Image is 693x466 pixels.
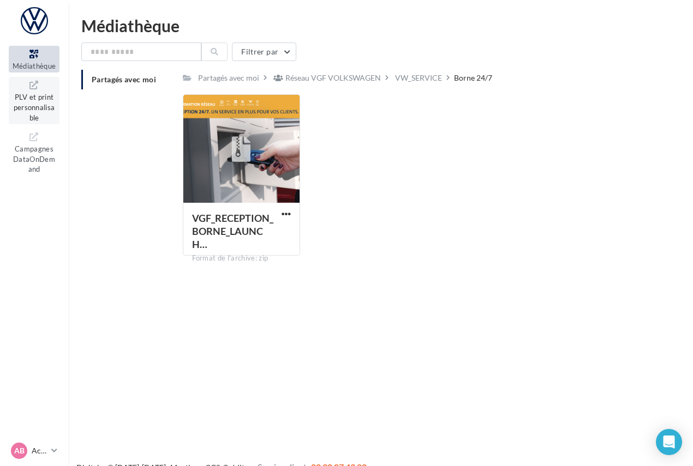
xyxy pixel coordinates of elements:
[192,253,291,263] div: Format de l'archive: zip
[9,440,59,461] a: AB Acar BUNYAMIN
[192,212,273,250] span: VGF_RECEPTION_BORNE_LAUNCHPACK
[13,62,56,70] span: Médiathèque
[454,72,492,83] div: Borne 24/7
[656,429,682,455] div: Open Intercom Messenger
[9,77,59,124] a: PLV et print personnalisable
[9,129,59,176] a: Campagnes DataOnDemand
[9,46,59,72] a: Médiathèque
[232,43,296,61] button: Filtrer par
[92,75,156,84] span: Partagés avec moi
[81,17,680,34] div: Médiathèque
[14,90,55,122] span: PLV et print personnalisable
[395,72,442,83] div: VW_SERVICE
[14,445,25,456] span: AB
[13,142,55,173] span: Campagnes DataOnDemand
[285,72,381,83] div: Réseau VGF VOLKSWAGEN
[32,445,47,456] p: Acar BUNYAMIN
[198,72,259,83] div: Partagés avec moi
